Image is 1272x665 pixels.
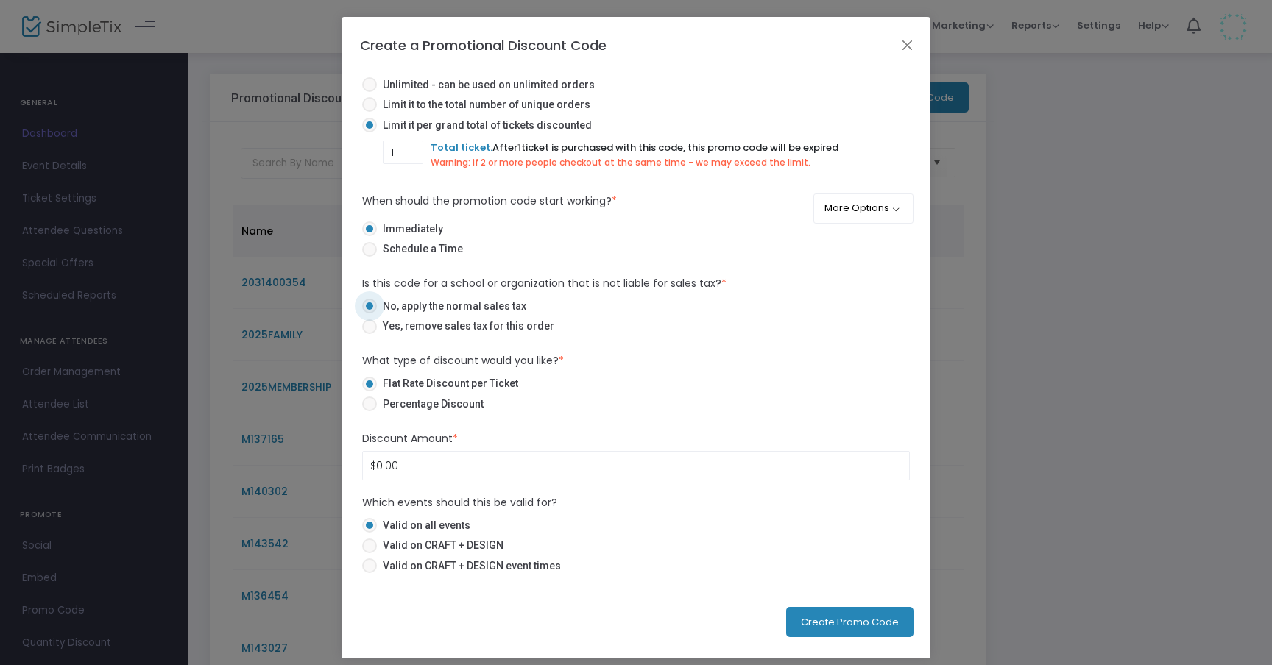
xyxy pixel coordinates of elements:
[360,35,607,55] h4: Create a Promotional Discount Code
[377,319,554,334] span: Yes, remove sales tax for this order
[813,193,914,224] button: More Options
[377,299,526,314] span: No, apply the normal sales tax
[898,35,917,54] button: Close
[377,77,595,93] span: Unlimited - can be used on unlimited orders
[362,495,557,511] label: Which events should this be valid for?
[362,276,727,291] span: Is this code for a school or organization that is not liable for sales tax?
[362,431,458,447] label: Discount Amount
[362,193,617,209] label: When should the promotion code start working?
[517,141,521,154] span: 1
[377,241,463,257] span: Schedule a Time
[377,376,518,391] span: Flat Rate Discount per Ticket
[377,396,484,412] span: Percentage Discount
[377,558,561,574] span: Valid on CRAFT + DESIGN event times
[377,118,592,133] span: Limit it per grand total of tickets discounted
[377,518,470,533] span: Valid on all events
[362,353,564,369] label: What type of discount would you like?
[431,141,838,154] span: After ticket is purchased with this code, this promo code will be expired
[431,141,492,154] span: Total ticket.
[431,156,810,168] span: Warning: if 2 or more people checkout at the same time - we may exceed the limit.
[786,607,914,637] button: Create Promo Code
[377,538,504,553] span: Valid on CRAFT + DESIGN
[377,221,443,237] span: Immediately
[377,97,590,113] span: Limit it to the total number of unique orders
